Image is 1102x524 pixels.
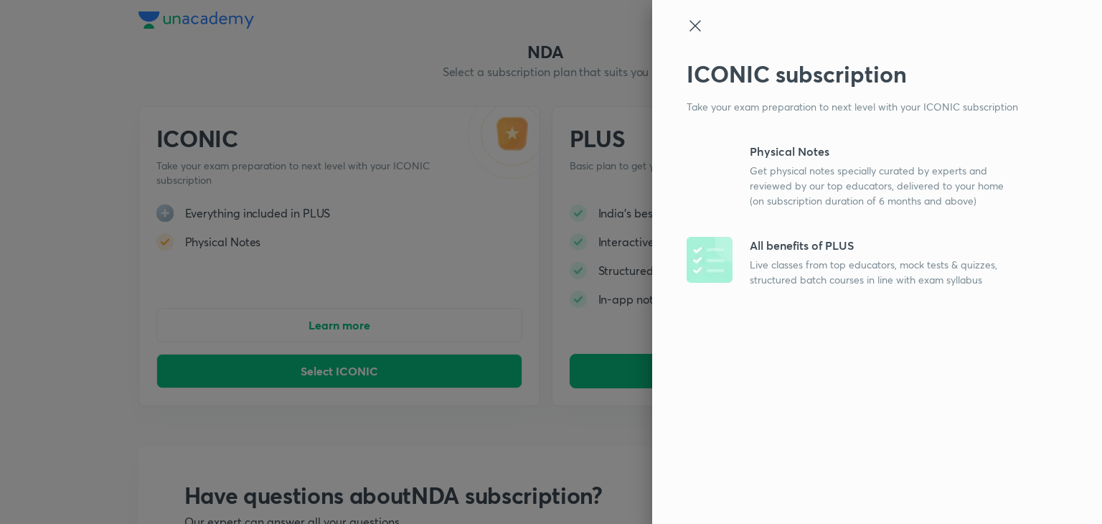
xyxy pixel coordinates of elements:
p: Physical Notes [750,143,1019,160]
p: Live classes from top educators, mock tests & quizzes, structured batch courses in line with exam... [750,257,1019,287]
p: All benefits of PLUS [750,237,1019,254]
p: Take your exam preparation to next level with your ICONIC subscription [687,99,1019,114]
img: - [687,237,733,283]
img: - [687,143,733,189]
p: Get physical notes specially curated by experts and reviewed by our top educators, delivered to y... [750,163,1019,208]
h2: ICONIC subscription [687,60,1019,88]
